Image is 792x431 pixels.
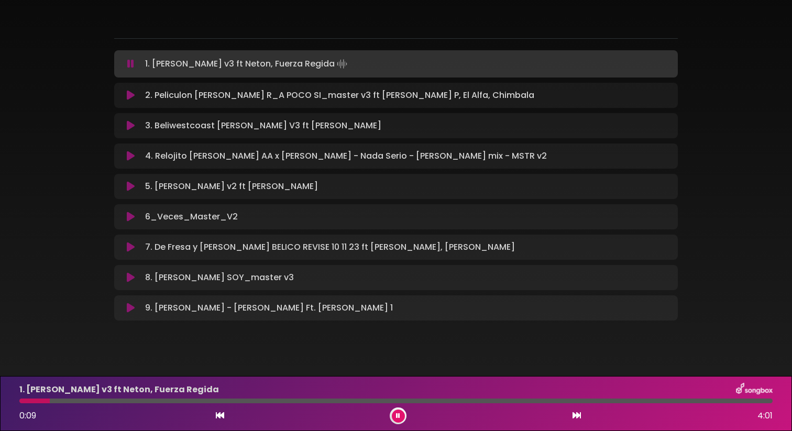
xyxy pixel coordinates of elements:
p: 9. [PERSON_NAME] - [PERSON_NAME] Ft. [PERSON_NAME] 1 [145,302,393,314]
p: 8. [PERSON_NAME] SOY_master v3 [145,271,294,284]
img: waveform4.gif [335,57,349,71]
p: 5. [PERSON_NAME] v2 ft [PERSON_NAME] [145,180,318,193]
p: 1. [PERSON_NAME] v3 ft Neton, Fuerza Regida [145,57,349,71]
p: 2. Peliculon [PERSON_NAME] R_A POCO SI_master v3 ft [PERSON_NAME] P, El Alfa, Chimbala [145,89,534,102]
p: 6_Veces_Master_V2 [145,211,238,223]
p: 4. Relojito [PERSON_NAME] AA x [PERSON_NAME] - Nada Serio - [PERSON_NAME] mix - MSTR v2 [145,150,547,162]
p: 3. Beliwestcoast [PERSON_NAME] V3 ft [PERSON_NAME] [145,119,381,132]
p: 7. De Fresa y [PERSON_NAME] BELICO REVISE 10 11 23 ft [PERSON_NAME], [PERSON_NAME] [145,241,515,253]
